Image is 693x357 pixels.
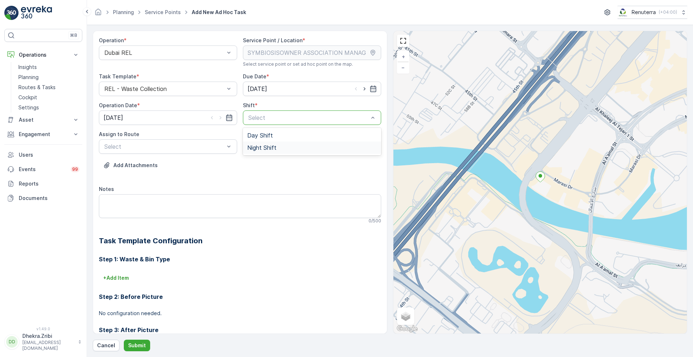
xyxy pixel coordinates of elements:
[124,340,150,351] button: Submit
[18,94,37,101] p: Cockpit
[22,340,74,351] p: [EMAIL_ADDRESS][DOMAIN_NAME]
[21,6,52,20] img: logo_light-DOdMpM7g.png
[247,132,273,139] span: Day Shift
[398,51,409,62] a: Zoom In
[97,342,115,349] p: Cancel
[4,191,82,205] a: Documents
[128,342,146,349] p: Submit
[398,308,414,324] a: Layers
[4,332,82,351] button: DDDhekra.Zribi[EMAIL_ADDRESS][DOMAIN_NAME]
[22,332,74,340] p: Dhekra.Zribi
[243,102,255,108] label: Shift
[402,53,405,60] span: +
[94,11,102,17] a: Homepage
[19,131,68,138] p: Engagement
[16,103,82,113] a: Settings
[104,142,225,151] p: Select
[243,61,353,67] span: Select service point or set ad hoc point on the map.
[659,9,677,15] p: ( +04:00 )
[99,310,381,317] p: No configuration needed.
[395,324,419,334] img: Google
[19,151,79,158] p: Users
[99,37,124,43] label: Operation
[4,6,19,20] img: logo
[395,324,419,334] a: Open this area in Google Maps (opens a new window)
[16,82,82,92] a: Routes & Tasks
[93,340,119,351] button: Cancel
[243,73,266,79] label: Due Date
[16,92,82,103] a: Cockpit
[369,218,381,224] p: 0 / 500
[19,166,66,173] p: Events
[4,177,82,191] a: Reports
[18,64,37,71] p: Insights
[4,127,82,142] button: Engagement
[190,9,248,16] span: Add New Ad Hoc Task
[18,74,39,81] p: Planning
[70,32,77,38] p: ⌘B
[99,73,136,79] label: Task Template
[6,336,18,348] div: DD
[4,327,82,331] span: v 1.49.0
[4,148,82,162] a: Users
[243,82,381,96] input: dd/mm/yyyy
[398,62,409,73] a: Zoom Out
[4,48,82,62] button: Operations
[16,72,82,82] a: Planning
[618,6,687,19] button: Renuterra(+04:00)
[99,255,381,264] h3: Step 1: Waste & Bin Type
[103,274,129,282] p: + Add Item
[16,62,82,72] a: Insights
[99,235,381,246] h2: Task Template Configuration
[19,195,79,202] p: Documents
[247,144,276,151] span: Night Shift
[99,160,162,171] button: Upload File
[99,131,139,137] label: Assign to Route
[18,84,56,91] p: Routes & Tasks
[99,326,381,334] h3: Step 3: After Picture
[99,272,133,284] button: +Add Item
[99,186,114,192] label: Notes
[18,104,39,111] p: Settings
[248,113,369,122] p: Select
[19,51,68,58] p: Operations
[4,162,82,177] a: Events99
[243,45,381,60] input: SYMBIOSISOWNER ASSOCIATION MANAGEMENT SERVICES-Business Bay
[113,9,134,15] a: Planning
[4,113,82,127] button: Asset
[72,166,78,172] p: 99
[19,116,68,123] p: Asset
[243,37,302,43] label: Service Point / Location
[99,292,381,301] h3: Step 2: Before Picture
[99,102,137,108] label: Operation Date
[145,9,181,15] a: Service Points
[99,110,237,125] input: dd/mm/yyyy
[19,180,79,187] p: Reports
[398,35,409,46] a: View Fullscreen
[618,8,629,16] img: Screenshot_2024-07-26_at_13.33.01.png
[401,64,405,70] span: −
[632,9,656,16] p: Renuterra
[113,162,158,169] p: Add Attachments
